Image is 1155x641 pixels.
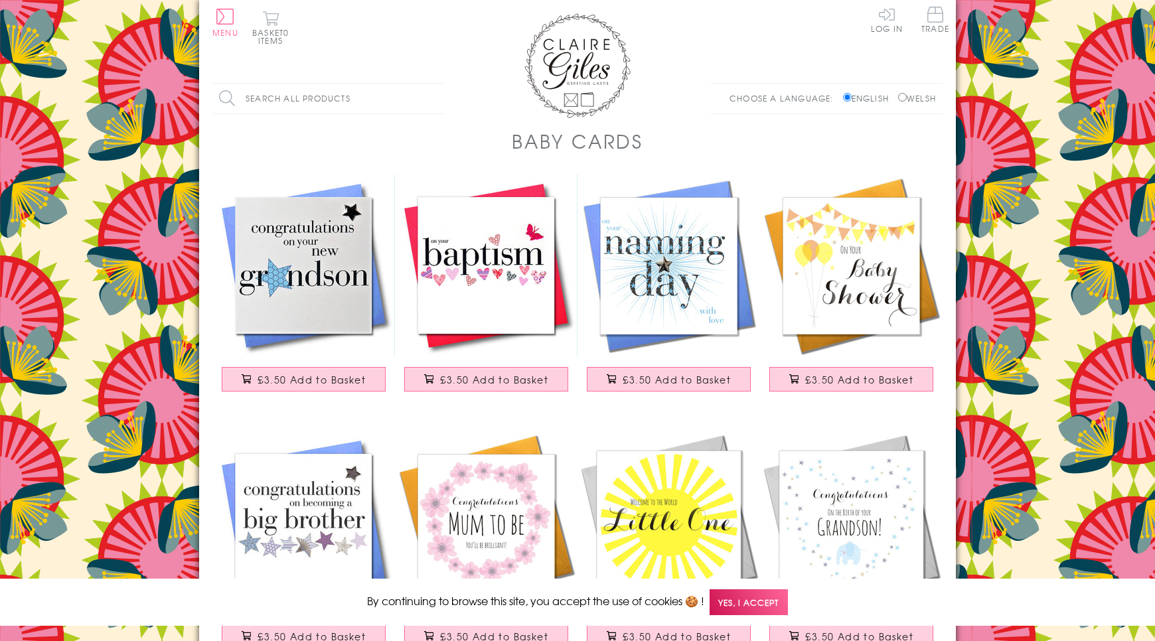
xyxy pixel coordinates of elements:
button: £3.50 Add to Basket [769,367,934,392]
span: £3.50 Add to Basket [258,373,366,386]
img: Baby Card, Blue Elephant and Heart, Birth of Grandson [760,431,943,614]
span: 0 items [258,27,289,46]
span: Yes, I accept [710,589,788,615]
span: £3.50 Add to Basket [440,373,548,386]
a: Baby Naming Card, Blue Star, Embellished with a shiny padded star £3.50 Add to Basket [577,175,760,405]
a: Log In [871,7,903,33]
span: Menu [212,27,238,38]
img: Baby Card, Pink Flowers, Congratulations Mum to be, You'll be Brilliant! [395,431,577,614]
img: Baby Card, Sunshine, Little One [577,431,760,614]
img: Baby Card, Congratulations big brother, Embellished with a padded star [212,431,395,614]
img: Wedding Card, Balloons and Bunting, On your Baby Shower [760,175,943,357]
input: Search all products [212,84,445,113]
button: £3.50 Add to Basket [222,367,386,392]
button: £3.50 Add to Basket [404,367,569,392]
label: English [843,92,895,104]
h1: Baby Cards [512,127,643,155]
img: Baby Naming Card, Blue Star, Embellished with a shiny padded star [577,175,760,357]
a: Wedding Card, Balloons and Bunting, On your Baby Shower £3.50 Add to Basket [760,175,943,405]
img: Baby Card, Pink Hearts, On Your Baptism, embellished with a fabric butterfly [395,175,577,357]
button: £3.50 Add to Basket [587,367,751,392]
img: Congratulations on your Grandson Card, Blue Star, Embellished with a padded star [212,175,395,357]
button: Basket0 items [252,11,289,44]
input: Welsh [898,93,907,102]
span: £3.50 Add to Basket [805,373,913,386]
img: Claire Giles Greetings Cards [524,13,631,118]
label: Welsh [898,92,936,104]
a: Congratulations on your Grandson Card, Blue Star, Embellished with a padded star £3.50 Add to Basket [212,175,395,405]
button: Menu [212,9,238,36]
a: Trade [921,7,949,35]
input: English [843,93,852,102]
span: Trade [921,7,949,33]
p: Choose a language: [730,92,840,104]
a: Baby Card, Pink Hearts, On Your Baptism, embellished with a fabric butterfly £3.50 Add to Basket [395,175,577,405]
span: £3.50 Add to Basket [623,373,731,386]
input: Search [431,84,445,113]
